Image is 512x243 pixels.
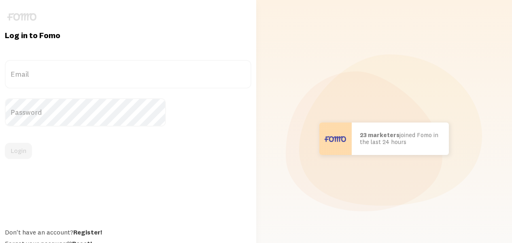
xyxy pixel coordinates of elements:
a: Register! [73,228,102,236]
label: Email [5,60,251,88]
img: fomo-logo-gray-b99e0e8ada9f9040e2984d0d95b3b12da0074ffd48d1e5cb62ac37fc77b0b268.svg [7,13,36,21]
h1: Log in to Fomo [5,30,251,41]
label: Password [5,98,251,127]
b: 23 marketers [360,131,399,139]
p: joined Fomo in the last 24 hours [360,132,441,145]
img: User avatar [319,123,352,155]
div: Don't have an account? [5,228,251,236]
